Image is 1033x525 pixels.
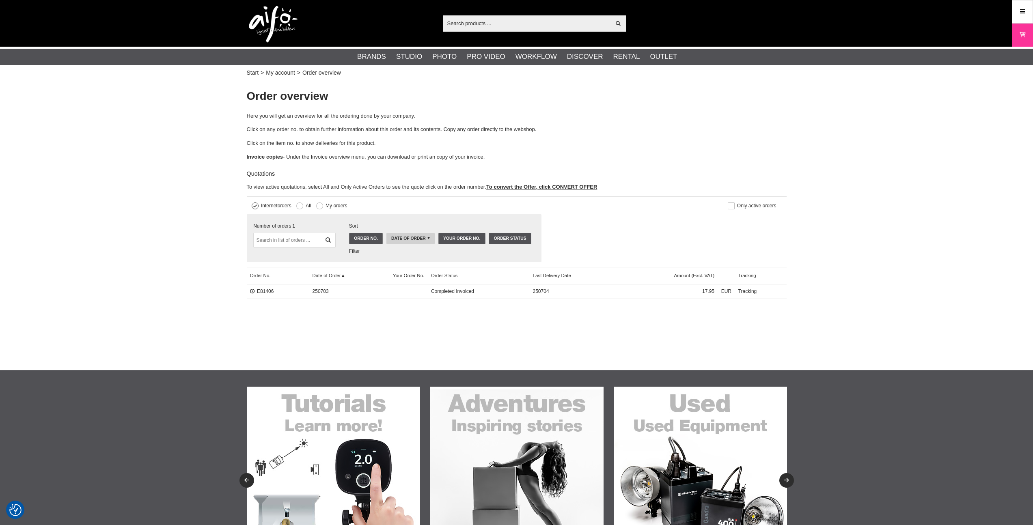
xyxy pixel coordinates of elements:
a: Filter [321,233,336,247]
a: Tracking [735,284,786,299]
input: Search products ... [443,17,611,29]
a: Start [247,69,259,77]
img: logo.png [249,6,298,43]
a: Your Order No. [438,233,485,244]
span: 250704 [529,284,621,299]
span: 1 [292,222,295,230]
span: Last Delivery Date [529,267,621,284]
a: E81406 [250,288,274,294]
p: Click on the item no. to show deliveries for this product. [247,139,787,148]
a: Order No. [247,267,309,284]
span: Order overview [302,69,341,77]
a: Order Status [489,233,531,244]
span: EUR [718,284,735,299]
a: Brands [357,52,386,62]
span: 17.95 [621,284,718,299]
a: Order No. [349,233,383,244]
button: Consent Preferences [9,503,22,517]
p: Here you will get an overview for all the ordering done by your company. [247,112,787,120]
input: Search in list of orders ... [253,233,335,247]
h1: Order overview [247,88,787,104]
label: My orders [323,203,347,209]
span: > [297,69,300,77]
strong: Invoice copies [247,154,283,160]
a: Date of Order [386,233,435,244]
a: Order Status [428,267,530,284]
span: Sort [349,222,535,230]
p: - Under the Invoice overview menu, you can download or print an copy of your invoice. [247,153,787,161]
a: Photo [432,52,457,62]
button: Previous [239,473,254,488]
label: Internetorders [259,203,291,209]
button: Next [779,473,794,488]
a: Rental [613,52,640,62]
span: 250703 [309,284,389,299]
h4: Quotations [247,170,787,178]
label: Only active orders [735,203,776,209]
p: To view active quotations, select All and Only Active Orders to see the quote click on the order ... [247,183,787,191]
span: > [261,69,264,77]
a: Workflow [515,52,557,62]
div: Number of orders [253,222,335,230]
span: To convert the Offer, click CONVERT OFFER [486,184,597,190]
a: Pro Video [467,52,505,62]
span: Completed Invoiced [428,284,530,299]
p: Click on any order no. to obtain further information about this order and its contents. Copy any ... [247,125,787,134]
img: Revisit consent button [9,504,22,516]
a: Discover [567,52,603,62]
span: Tracking [735,267,786,284]
a: Studio [396,52,422,62]
a: Date of Order [309,267,389,284]
div: Filter [349,247,535,255]
label: All [303,203,311,209]
span: My account [266,69,295,77]
a: Your Order No. [390,267,428,284]
a: Outlet [650,52,677,62]
span: Date of Order [391,236,426,241]
span: Amount (Excl. VAT) [621,267,718,284]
